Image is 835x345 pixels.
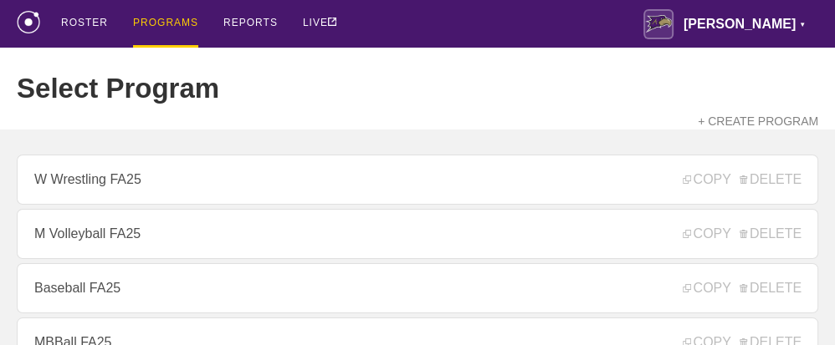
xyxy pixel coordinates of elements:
[643,9,674,39] img: Avila
[17,263,818,313] a: Baseball FA25
[17,209,818,259] a: M Volleyball FA25
[698,114,818,128] a: + CREATE PROGRAM
[17,11,40,33] img: logo
[17,155,818,205] a: W Wrestling FA25
[799,18,806,32] div: ▼
[535,152,835,345] iframe: Chat Widget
